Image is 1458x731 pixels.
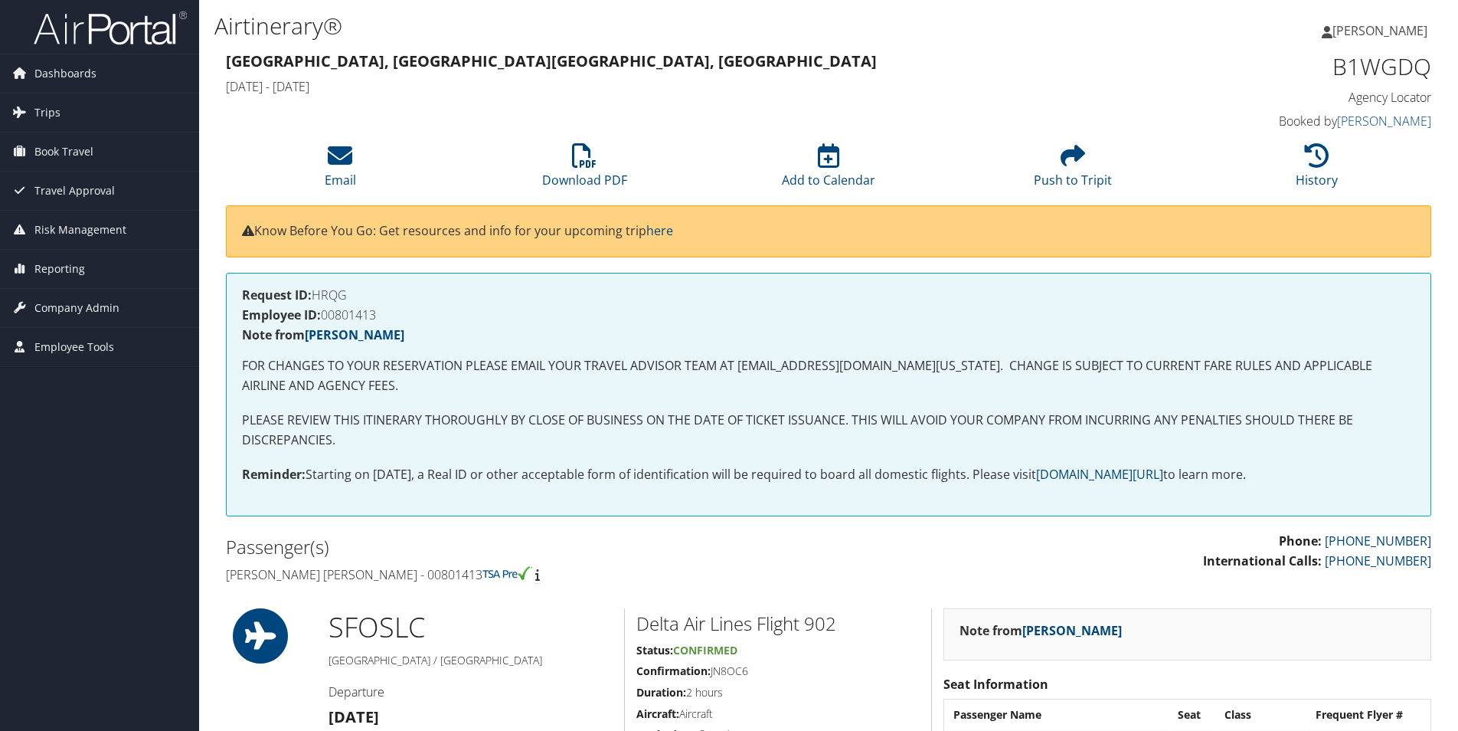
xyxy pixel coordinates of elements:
p: PLEASE REVIEW THIS ITINERARY THOROUGHLY BY CLOSE OF BUSINESS ON THE DATE OF TICKET ISSUANCE. THIS... [242,411,1415,450]
a: Download PDF [542,152,627,188]
h5: Aircraft [636,706,920,722]
span: Travel Approval [34,172,115,210]
p: Starting on [DATE], a Real ID or other acceptable form of identification will be required to boar... [242,465,1415,485]
a: [PERSON_NAME] [305,326,404,343]
a: Push to Tripit [1034,152,1112,188]
span: [PERSON_NAME] [1332,22,1427,39]
h1: Airtinerary® [214,10,1033,42]
img: airportal-logo.png [34,10,187,46]
strong: Note from [959,622,1122,639]
span: Trips [34,93,60,132]
span: Book Travel [34,133,93,171]
p: FOR CHANGES TO YOUR RESERVATION PLEASE EMAIL YOUR TRAVEL ADVISOR TEAM AT [EMAIL_ADDRESS][DOMAIN_N... [242,356,1415,395]
a: [PERSON_NAME] [1322,8,1443,54]
h5: 2 hours [636,685,920,700]
span: Reporting [34,250,85,288]
strong: [DATE] [329,706,379,727]
th: Passenger Name [946,701,1169,729]
span: Company Admin [34,289,119,327]
h5: JN8OC6 [636,664,920,679]
h2: Passenger(s) [226,534,817,560]
a: here [646,222,673,239]
p: Know Before You Go: Get resources and info for your upcoming trip [242,221,1415,241]
strong: Seat Information [943,676,1048,693]
strong: International Calls: [1203,552,1322,569]
a: [PERSON_NAME] [1022,622,1122,639]
span: Risk Management [34,211,126,249]
h4: Departure [329,683,613,700]
span: Employee Tools [34,328,114,366]
span: Confirmed [673,643,737,657]
a: [PHONE_NUMBER] [1325,552,1431,569]
th: Frequent Flyer # [1308,701,1429,729]
h4: [PERSON_NAME] [PERSON_NAME] - 00801413 [226,566,817,583]
h1: SFO SLC [329,608,613,647]
th: Class [1217,701,1307,729]
strong: Phone: [1279,533,1322,549]
a: [PERSON_NAME] [1337,113,1431,129]
h5: [GEOGRAPHIC_DATA] / [GEOGRAPHIC_DATA] [329,653,613,668]
span: Dashboards [34,54,96,93]
strong: Status: [636,643,673,657]
strong: Confirmation: [636,664,711,678]
h4: HRQG [242,289,1415,301]
h4: [DATE] - [DATE] [226,78,1124,95]
strong: Employee ID: [242,306,321,323]
h2: Delta Air Lines Flight 902 [636,611,920,637]
a: [DOMAIN_NAME][URL] [1036,466,1163,483]
strong: Aircraft: [636,706,679,721]
h4: 00801413 [242,309,1415,321]
strong: Duration: [636,685,686,700]
a: History [1296,152,1338,188]
strong: [GEOGRAPHIC_DATA], [GEOGRAPHIC_DATA] [GEOGRAPHIC_DATA], [GEOGRAPHIC_DATA] [226,51,877,71]
h1: B1WGDQ [1147,51,1431,83]
a: Email [325,152,356,188]
h4: Booked by [1147,113,1431,129]
h4: Agency Locator [1147,89,1431,106]
strong: Note from [242,326,404,343]
img: tsa-precheck.png [482,566,532,580]
a: [PHONE_NUMBER] [1325,533,1431,549]
a: Add to Calendar [782,152,875,188]
th: Seat [1170,701,1215,729]
strong: Reminder: [242,466,306,483]
strong: Request ID: [242,287,312,303]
